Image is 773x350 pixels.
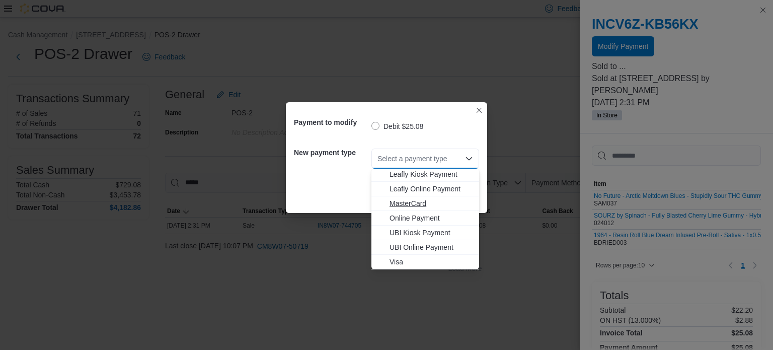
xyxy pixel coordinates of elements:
button: Visa [371,255,479,269]
label: Debit $25.08 [371,120,423,132]
span: Leafly Online Payment [390,184,473,194]
button: UBI Kiosk Payment [371,226,479,240]
button: MasterCard [371,196,479,211]
span: Online Payment [390,213,473,223]
button: Closes this modal window [473,104,485,116]
span: UBI Kiosk Payment [390,228,473,238]
h5: Payment to modify [294,112,369,132]
button: Close list of options [465,155,473,163]
span: Visa [390,257,473,267]
h5: New payment type [294,143,369,163]
span: MasterCard [390,198,473,208]
input: Accessible screen reader label [377,153,378,165]
button: Leafly Online Payment [371,182,479,196]
span: Leafly Kiosk Payment [390,169,473,179]
button: Leafly Kiosk Payment [371,167,479,182]
button: Online Payment [371,211,479,226]
button: UBI Online Payment [371,240,479,255]
span: UBI Online Payment [390,242,473,252]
